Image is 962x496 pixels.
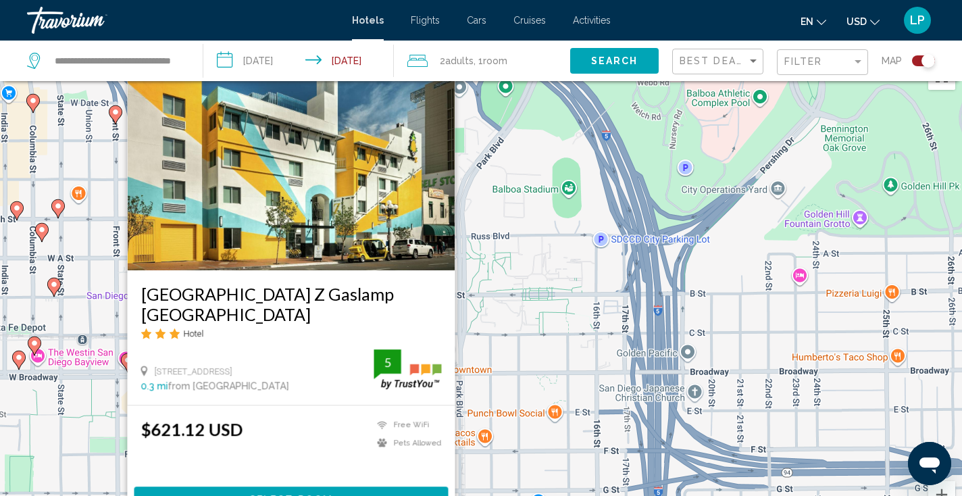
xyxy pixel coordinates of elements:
img: trustyou-badge.svg [374,349,442,389]
span: Hotel [184,328,204,339]
span: USD [846,16,867,27]
a: Flights [411,15,440,26]
button: User Menu [900,6,935,34]
span: Filter [784,56,823,67]
span: Best Deals [680,55,751,66]
span: Map [882,51,902,70]
button: Change currency [846,11,880,31]
button: Check-in date: Oct 25, 2025 Check-out date: Oct 27, 2025 [203,41,393,81]
span: from [GEOGRAPHIC_DATA] [168,381,289,392]
iframe: Button to launch messaging window [908,442,951,485]
a: Hotels [352,15,384,26]
span: Room [483,55,507,66]
a: Activities [573,15,611,26]
span: Search [591,56,638,67]
a: [GEOGRAPHIC_DATA] Z Gaslamp [GEOGRAPHIC_DATA] [141,284,442,324]
button: Change language [801,11,826,31]
button: Travelers: 2 adults, 0 children [394,41,570,81]
span: Adults [445,55,474,66]
span: en [801,16,813,27]
div: 3 star Hotel [141,328,442,339]
mat-select: Sort by [680,56,759,68]
li: Free WiFi [371,420,442,431]
button: Filter [777,49,868,76]
a: Cruises [513,15,546,26]
button: Search [570,48,659,73]
span: [STREET_ADDRESS] [155,366,232,376]
span: 2 [440,51,474,70]
span: 0.3 mi [141,381,168,392]
button: Toggle map [902,55,935,67]
ins: $621.12 USD [141,420,243,440]
a: Travorium [27,7,338,34]
li: Pets Allowed [371,437,442,449]
div: 5 [374,354,401,370]
span: , 1 [474,51,507,70]
a: Cars [467,15,486,26]
span: LP [910,14,925,27]
img: Hotel image [128,54,455,270]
